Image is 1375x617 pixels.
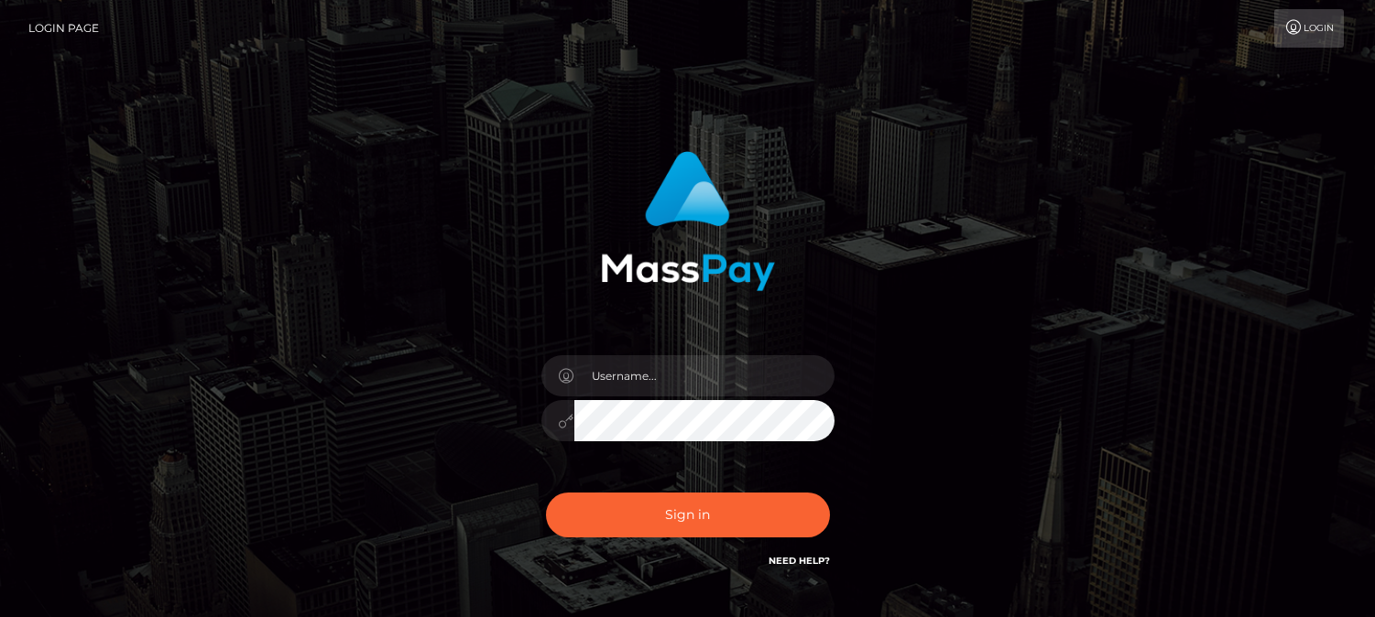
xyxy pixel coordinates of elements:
[769,555,830,567] a: Need Help?
[1274,9,1344,48] a: Login
[601,151,775,291] img: MassPay Login
[546,493,830,537] button: Sign in
[574,355,835,396] input: Username...
[28,9,99,48] a: Login Page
